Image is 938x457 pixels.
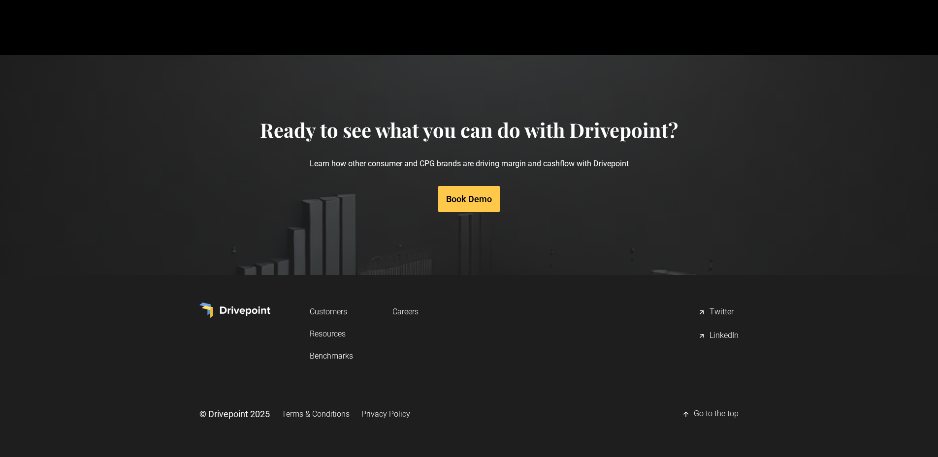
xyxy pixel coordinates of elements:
[199,408,270,420] div: © Drivepoint 2025
[282,405,350,423] a: Terms & Conditions
[698,326,739,346] a: LinkedIn
[310,325,353,343] a: Resources
[698,303,739,322] a: Twitter
[260,118,678,142] h4: Ready to see what you can do with Drivepoint?
[310,303,353,321] a: Customers
[260,142,678,185] p: Learn how other consumer and CPG brands are driving margin and cashflow with Drivepoint
[682,404,739,424] a: Go to the top
[392,303,419,321] a: Careers
[361,405,410,423] a: Privacy Policy
[310,347,353,365] a: Benchmarks
[710,306,734,318] div: Twitter
[694,408,739,420] div: Go to the top
[438,186,500,212] a: Book Demo
[710,330,739,342] div: LinkedIn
